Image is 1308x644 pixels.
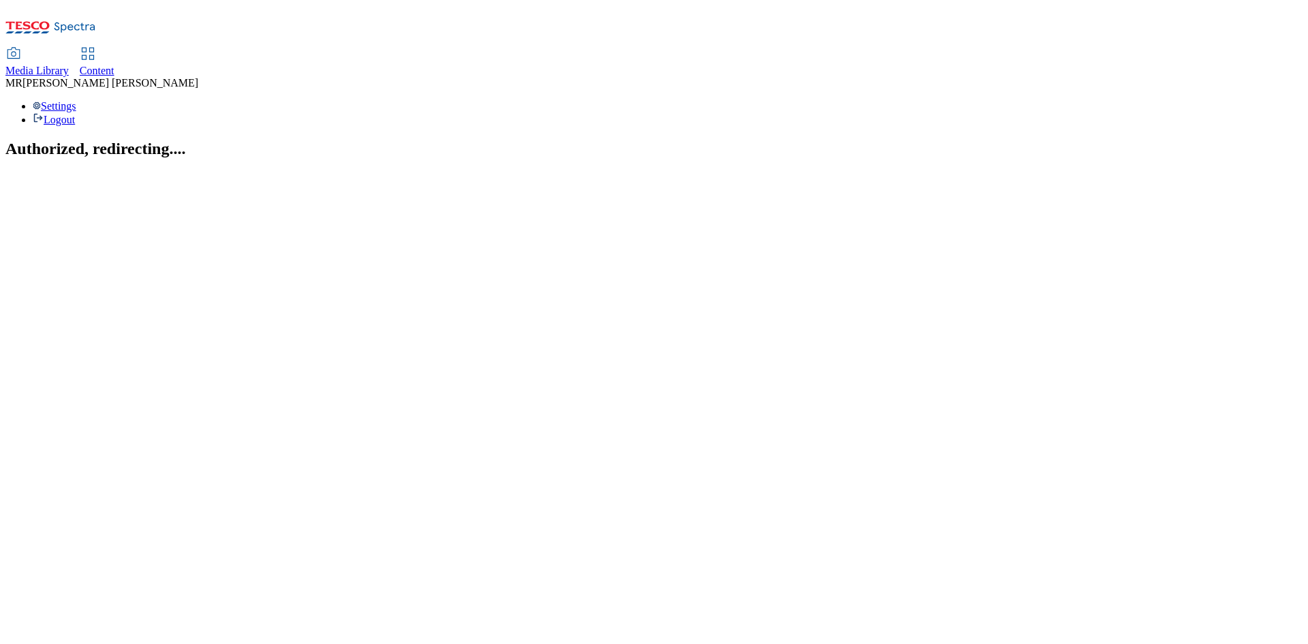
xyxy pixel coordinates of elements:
a: Logout [33,114,75,125]
span: MR [5,77,22,89]
a: Media Library [5,48,69,77]
h2: Authorized, redirecting.... [5,140,1303,158]
span: Media Library [5,65,69,76]
a: Settings [33,100,76,112]
span: Content [80,65,114,76]
a: Content [80,48,114,77]
span: [PERSON_NAME] [PERSON_NAME] [22,77,198,89]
